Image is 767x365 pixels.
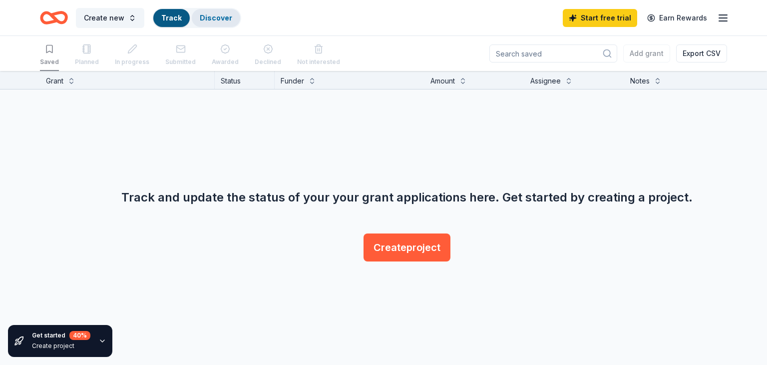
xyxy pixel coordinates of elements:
[161,13,182,22] a: Track
[530,75,561,87] div: Assignee
[84,12,124,24] span: Create new
[215,71,275,89] div: Status
[32,331,90,340] div: Get started
[489,44,617,62] input: Search saved
[152,8,241,28] button: TrackDiscover
[676,44,727,62] button: Export CSV
[47,189,767,205] div: Track and update the status of your your grant applications here. Get started by creating a project.
[630,75,650,87] div: Notes
[641,9,713,27] a: Earn Rewards
[32,342,90,350] div: Create project
[76,8,144,28] button: Create new
[430,75,455,87] div: Amount
[200,13,232,22] a: Discover
[46,75,63,87] div: Grant
[40,6,68,29] a: Home
[364,233,450,261] button: Createproject
[563,9,637,27] a: Start free trial
[69,331,90,340] div: 40 %
[281,75,304,87] div: Funder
